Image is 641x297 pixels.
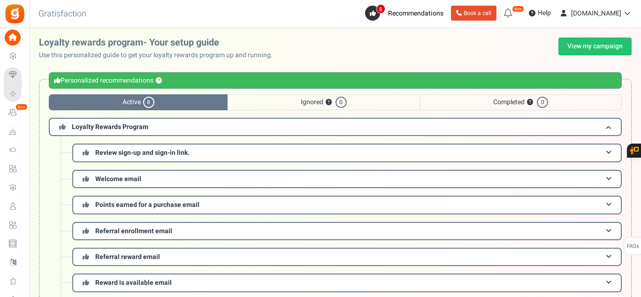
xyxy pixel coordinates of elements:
[451,6,496,21] a: Book a call
[49,72,622,89] div: Personalized recommendations
[527,99,533,106] button: ?
[326,99,332,106] button: ?
[537,97,548,108] span: 0
[72,122,148,132] span: Loyalty Rewards Program
[525,6,555,21] a: Help
[143,97,154,108] span: 8
[376,4,385,14] span: 8
[39,51,280,60] p: Use this personalized guide to get your loyalty rewards program up and running.
[39,38,280,48] h2: Loyalty rewards program- Your setup guide
[28,5,97,23] h3: Gratisfaction
[558,38,632,55] a: View my campaign
[535,8,551,18] span: Help
[95,278,172,288] span: Reward is available email
[156,78,162,84] button: ?
[95,174,141,184] span: Welcome email
[512,6,524,12] em: New
[95,200,199,210] span: Points earned for a purchase email
[336,97,347,108] span: 0
[388,8,443,18] span: Recommendations
[420,94,622,110] span: Completed
[95,226,172,236] span: Referral enrollment email
[4,105,25,121] a: New
[571,8,621,18] span: [DOMAIN_NAME]
[49,94,228,110] span: Active
[365,6,447,21] a: 8 Recommendations
[15,104,28,110] em: New
[4,3,25,24] img: Gratisfaction
[228,94,420,110] span: Ignored
[95,252,160,262] span: Referral reward email
[95,148,190,158] span: Review sign-up and sign-in link.
[626,237,639,255] span: FAQs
